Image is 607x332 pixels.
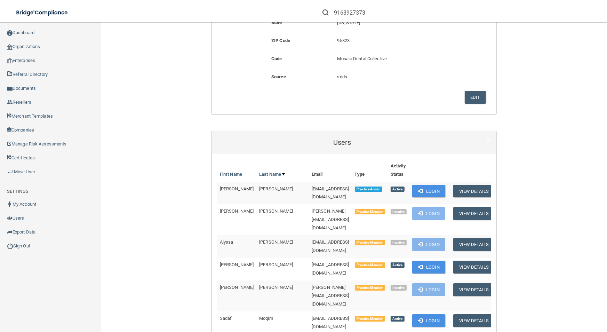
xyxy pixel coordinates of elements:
[220,262,254,267] span: [PERSON_NAME]
[312,186,349,200] span: [EMAIL_ADDRESS][DOMAIN_NAME]
[7,201,13,207] img: ic_user_dark.df1a06c3.png
[217,139,468,146] h5: Users
[7,100,13,105] img: ic_reseller.de258add.png
[412,238,445,251] button: Login
[220,186,254,191] span: [PERSON_NAME]
[453,238,494,251] button: View Details
[337,37,459,45] p: 95823
[7,215,13,221] img: icon-users.e205127d.png
[7,168,14,175] img: briefcase.64adab9b.png
[337,55,459,63] p: Mosaic Dental Collective
[355,209,385,215] span: Practice Member
[391,240,407,245] span: Inactive
[453,207,494,220] button: View Details
[259,316,273,321] span: Moqim
[412,283,445,296] button: Login
[220,239,233,245] span: Alyssa
[312,208,349,230] span: [PERSON_NAME][EMAIL_ADDRESS][DOMAIN_NAME]
[465,91,486,104] button: Edit
[7,86,13,92] img: icon-documents.8dae5593.png
[259,170,285,179] a: Last Name
[453,261,494,274] button: View Details
[453,283,494,296] button: View Details
[271,38,290,43] b: ZIP Code
[259,208,293,214] span: [PERSON_NAME]
[391,316,405,322] span: Active
[391,285,407,291] span: Inactive
[412,207,445,220] button: Login
[453,185,494,198] button: View Details
[312,262,349,276] span: [EMAIL_ADDRESS][DOMAIN_NAME]
[355,240,385,245] span: Practice Member
[7,30,13,36] img: ic_dashboard_dark.d01f4a41.png
[352,159,388,182] th: Type
[259,285,293,290] span: [PERSON_NAME]
[391,187,405,192] span: Active
[10,6,74,20] img: bridge_compliance_login_screen.278c3ca4.svg
[220,316,232,321] span: Sadaf
[355,316,385,322] span: Practice Member
[391,262,405,268] span: Active
[7,187,29,196] label: SETTINGS
[220,170,242,179] a: First Name
[334,6,398,19] input: Search
[312,239,349,253] span: [EMAIL_ADDRESS][DOMAIN_NAME]
[391,209,407,215] span: Inactive
[388,159,410,182] th: Activity Status
[312,316,349,329] span: [EMAIL_ADDRESS][DOMAIN_NAME]
[322,9,329,16] img: ic-search.3b580494.png
[309,159,352,182] th: Email
[259,262,293,267] span: [PERSON_NAME]
[7,229,13,235] img: icon-export.b9366987.png
[355,262,385,268] span: Practice Member
[337,73,459,81] p: sdds
[217,135,491,150] a: Users
[220,208,254,214] span: [PERSON_NAME]
[7,243,13,249] img: ic_power_dark.7ecde6b1.png
[453,314,494,327] button: View Details
[7,58,13,63] img: enterprise.0d942306.png
[259,186,293,191] span: [PERSON_NAME]
[271,56,282,61] b: Code
[412,314,445,327] button: Login
[355,187,382,192] span: Practice Admin
[271,74,286,79] b: Source
[355,285,385,291] span: Practice Member
[412,185,445,198] button: Login
[412,261,445,274] button: Login
[312,285,349,307] span: [PERSON_NAME][EMAIL_ADDRESS][DOMAIN_NAME]
[220,285,254,290] span: [PERSON_NAME]
[259,239,293,245] span: [PERSON_NAME]
[7,44,13,50] img: organization-icon.f8decf85.png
